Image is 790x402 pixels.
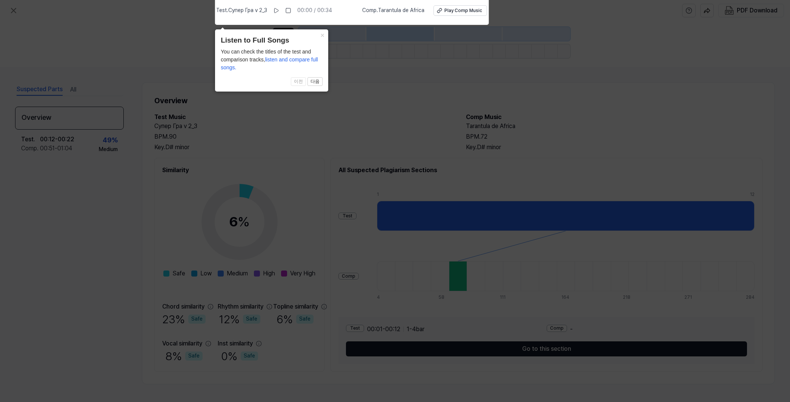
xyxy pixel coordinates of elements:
[221,35,323,46] header: Listen to Full Songs
[362,7,424,14] span: Comp . Tarantula de Africa
[307,77,323,86] button: 다음
[444,8,482,14] div: Play Comp Music
[221,48,323,72] div: You can check the titles of the test and comparison tracks,
[316,29,328,40] button: Close
[433,5,487,16] button: Play Comp Music
[221,57,318,70] span: listen and compare full songs.
[297,7,332,14] div: 00:00 / 00:34
[216,7,267,14] span: Test . Супер Гра v 2_3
